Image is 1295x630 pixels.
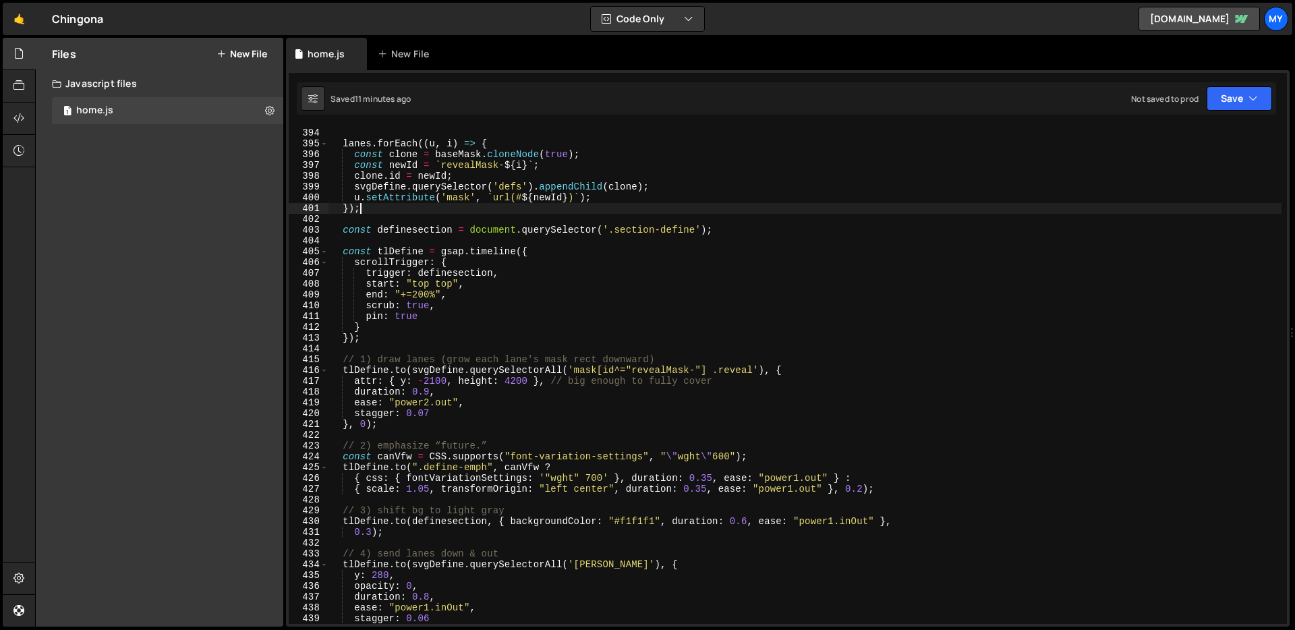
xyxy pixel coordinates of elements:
[289,494,328,505] div: 428
[289,462,328,473] div: 425
[289,430,328,440] div: 422
[289,181,328,192] div: 399
[289,527,328,538] div: 431
[289,376,328,386] div: 417
[289,505,328,516] div: 429
[289,397,328,408] div: 419
[1264,7,1288,31] a: My
[76,105,113,117] div: home.js
[289,138,328,149] div: 395
[289,343,328,354] div: 414
[289,203,328,214] div: 401
[289,300,328,311] div: 410
[289,225,328,235] div: 403
[36,70,283,97] div: Javascript files
[289,451,328,462] div: 424
[289,149,328,160] div: 396
[591,7,704,31] button: Code Only
[289,602,328,613] div: 438
[63,107,71,117] span: 1
[289,581,328,592] div: 436
[289,559,328,570] div: 434
[355,93,411,105] div: 11 minutes ago
[1207,86,1272,111] button: Save
[52,11,103,27] div: Chingona
[289,592,328,602] div: 437
[289,613,328,624] div: 439
[289,235,328,246] div: 404
[289,192,328,203] div: 400
[289,386,328,397] div: 418
[1139,7,1260,31] a: [DOMAIN_NAME]
[289,311,328,322] div: 411
[289,268,328,279] div: 407
[378,47,434,61] div: New File
[52,47,76,61] h2: Files
[289,279,328,289] div: 408
[289,171,328,181] div: 398
[289,408,328,419] div: 420
[289,548,328,559] div: 433
[289,473,328,484] div: 426
[1131,93,1199,105] div: Not saved to prod
[289,246,328,257] div: 405
[289,419,328,430] div: 421
[289,354,328,365] div: 415
[289,538,328,548] div: 432
[289,322,328,333] div: 412
[289,127,328,138] div: 394
[289,257,328,268] div: 406
[289,214,328,225] div: 402
[289,440,328,451] div: 423
[289,160,328,171] div: 397
[330,93,411,105] div: Saved
[289,570,328,581] div: 435
[289,365,328,376] div: 416
[308,47,345,61] div: home.js
[289,484,328,494] div: 427
[52,97,283,124] div: 16722/45723.js
[289,289,328,300] div: 409
[289,516,328,527] div: 430
[289,333,328,343] div: 413
[217,49,267,59] button: New File
[3,3,36,35] a: 🤙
